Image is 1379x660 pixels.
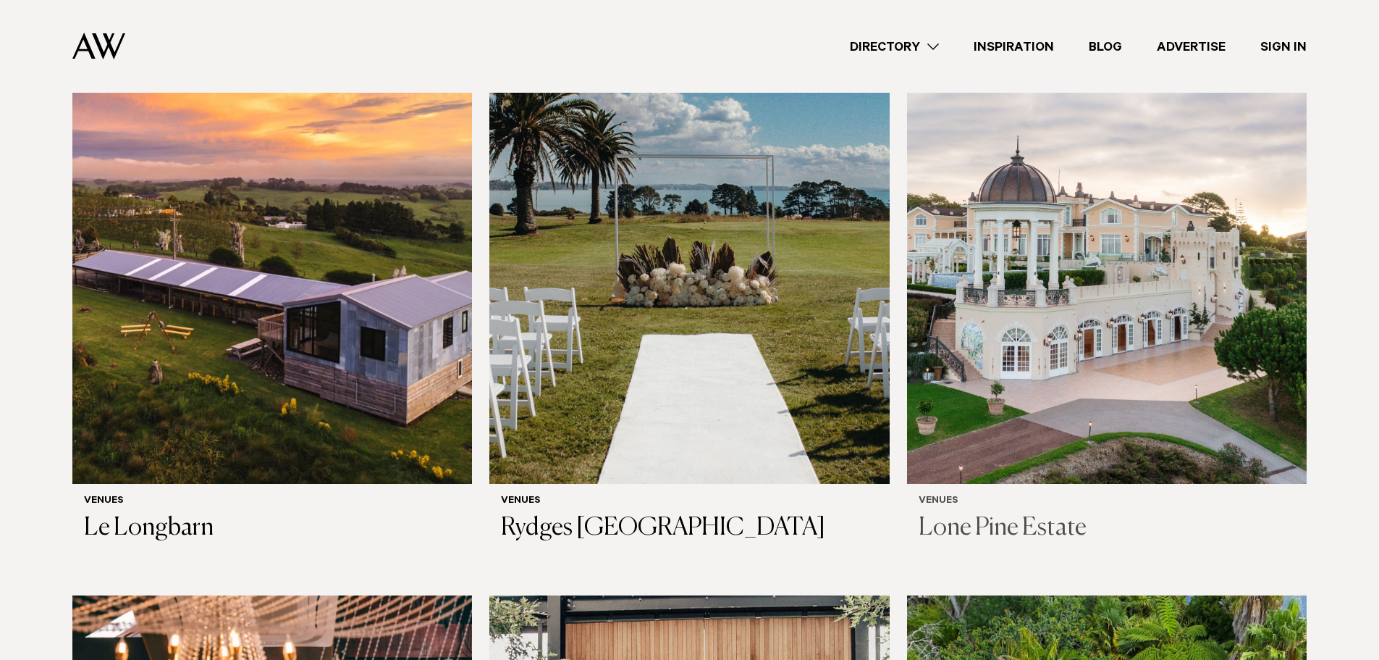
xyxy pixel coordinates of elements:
a: Advertise [1139,37,1243,57]
h3: Lone Pine Estate [919,514,1295,543]
h3: Rydges [GEOGRAPHIC_DATA] [501,514,877,543]
a: Sign In [1243,37,1324,57]
h6: Venues [501,496,877,508]
h3: Le Longbarn [84,514,460,543]
h6: Venues [84,496,460,508]
a: Inspiration [956,37,1071,57]
h6: Venues [919,496,1295,508]
img: Auckland Weddings Logo [72,33,125,59]
a: Directory [832,37,956,57]
a: Blog [1071,37,1139,57]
